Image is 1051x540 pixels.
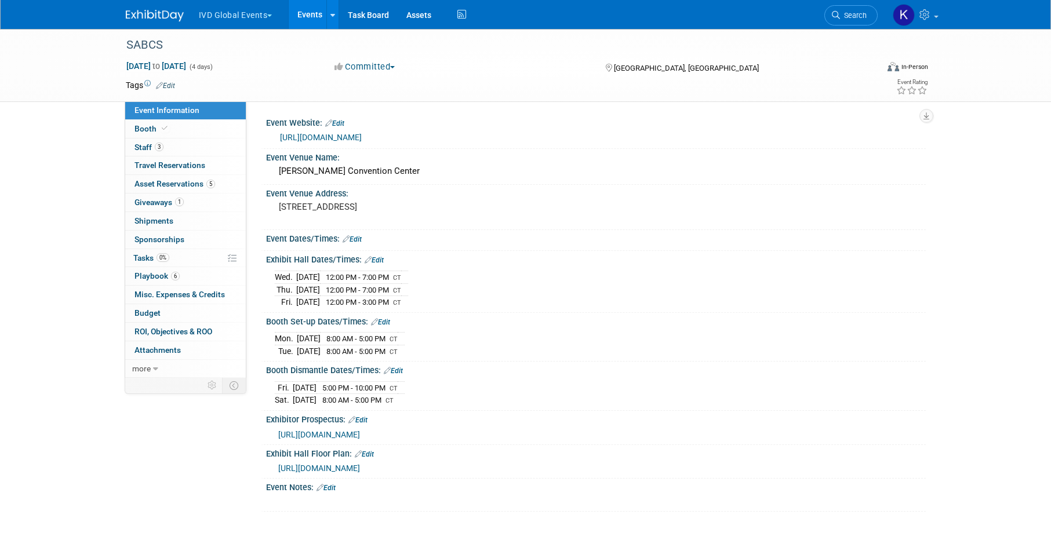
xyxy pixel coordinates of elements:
span: CT [386,397,394,404]
div: SABCS [122,35,860,56]
button: Committed [330,61,399,73]
span: Giveaways [134,198,184,207]
span: 12:00 PM - 7:00 PM [326,273,389,282]
div: Event Venue Address: [266,185,926,199]
span: 3 [155,143,163,151]
img: Keirsten Davis [893,4,915,26]
span: Attachments [134,345,181,355]
pre: [STREET_ADDRESS] [279,202,528,212]
div: Exhibit Hall Dates/Times: [266,251,926,266]
div: Exhibitor Prospectus: [266,411,926,426]
div: Event Format [809,60,929,78]
a: Travel Reservations [125,156,246,174]
a: Playbook6 [125,267,246,285]
span: Budget [134,308,161,318]
div: Exhibit Hall Floor Plan: [266,445,926,460]
td: Tags [126,79,175,91]
a: Event Information [125,101,246,119]
a: ROI, Objectives & ROO [125,323,246,341]
span: Tasks [133,253,169,262]
span: more [132,364,151,373]
td: Fri. [275,296,296,308]
a: Edit [156,82,175,90]
span: (4 days) [188,63,213,71]
div: Event Rating [896,79,928,85]
span: to [151,61,162,71]
span: CT [390,335,398,343]
a: Edit [355,450,374,458]
a: Edit [371,318,390,326]
span: Staff [134,143,163,152]
td: [DATE] [297,345,321,357]
span: 6 [171,272,180,280]
span: 8:00 AM - 5:00 PM [326,334,386,343]
div: Event Venue Name: [266,149,926,163]
a: Tasks0% [125,249,246,267]
span: 0% [157,253,169,262]
a: Edit [325,119,344,127]
td: Sat. [275,394,293,406]
img: Format-Inperson.png [888,62,899,71]
a: Booth [125,120,246,138]
span: Shipments [134,216,173,225]
span: Misc. Expenses & Credits [134,290,225,299]
span: 12:00 PM - 7:00 PM [326,286,389,294]
span: Search [840,11,867,20]
a: Edit [348,416,368,424]
span: Asset Reservations [134,179,215,188]
td: Toggle Event Tabs [222,378,246,393]
td: [DATE] [297,333,321,345]
a: Staff3 [125,138,246,156]
td: [DATE] [296,296,320,308]
td: [DATE] [296,271,320,283]
img: ExhibitDay [126,10,184,21]
div: Booth Set-up Dates/Times: [266,313,926,328]
span: 12:00 PM - 3:00 PM [326,298,389,307]
td: [DATE] [296,283,320,296]
a: Edit [343,235,362,243]
div: Event Website: [266,114,926,129]
div: [PERSON_NAME] Convention Center [275,162,917,180]
span: ROI, Objectives & ROO [134,327,212,336]
a: Edit [384,367,403,375]
span: 5:00 PM - 10:00 PM [322,384,386,392]
span: Playbook [134,271,180,280]
td: Thu. [275,283,296,296]
a: [URL][DOMAIN_NAME] [278,430,360,439]
div: Event Dates/Times: [266,230,926,245]
span: 8:00 AM - 5:00 PM [322,396,381,404]
span: 5 [206,180,215,188]
td: [DATE] [293,381,317,394]
span: CT [393,287,401,294]
div: In-Person [901,63,928,71]
a: [URL][DOMAIN_NAME] [278,464,360,473]
span: Event Information [134,105,199,115]
a: Sponsorships [125,231,246,249]
span: CT [393,299,401,307]
a: Misc. Expenses & Credits [125,286,246,304]
a: Asset Reservations5 [125,175,246,193]
a: Budget [125,304,246,322]
td: Fri. [275,381,293,394]
td: Personalize Event Tab Strip [202,378,223,393]
a: Attachments [125,341,246,359]
span: Sponsorships [134,235,184,244]
a: Edit [365,256,384,264]
span: Booth [134,124,170,133]
div: Event Notes: [266,479,926,494]
span: [GEOGRAPHIC_DATA], [GEOGRAPHIC_DATA] [614,64,759,72]
a: Shipments [125,212,246,230]
td: Wed. [275,271,296,283]
span: CT [390,385,398,392]
span: Travel Reservations [134,160,205,170]
a: [URL][DOMAIN_NAME] [280,133,362,142]
span: CT [393,274,401,282]
a: Giveaways1 [125,194,246,211]
span: 8:00 AM - 5:00 PM [326,347,386,356]
td: Tue. [275,345,297,357]
a: Search [824,5,878,25]
i: Booth reservation complete [162,125,168,132]
span: [DATE] [DATE] [126,61,187,71]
